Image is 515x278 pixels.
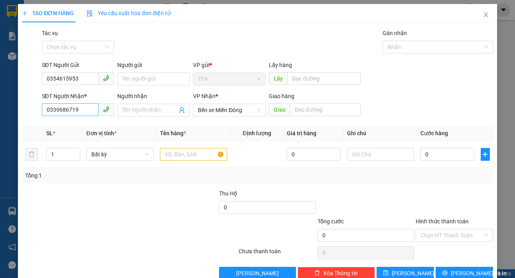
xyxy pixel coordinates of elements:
span: close [483,12,489,18]
span: Tổng cước [318,218,344,225]
span: 719 [198,73,261,85]
span: Yêu cầu xuất hóa đơn điện tử [87,10,171,16]
input: VD: Bàn, Ghế [160,148,227,161]
button: plus [481,148,490,161]
span: printer [442,270,448,276]
span: Lấy [269,72,287,85]
span: phone [103,106,109,112]
span: Bến xe Miền Đông [198,104,261,116]
span: plus [22,10,28,16]
div: Người nhận [117,92,190,101]
span: Giao hàng [269,93,294,99]
span: plus [481,151,489,158]
span: [PERSON_NAME] và In [451,269,507,278]
span: save [383,270,389,276]
input: Dọc đường [290,103,360,116]
img: icon [87,10,93,17]
span: Xóa Thông tin [323,269,358,278]
span: Đơn vị tính [87,130,116,136]
span: user-add [179,107,185,113]
div: SĐT Người Gửi [42,61,114,69]
input: Dọc đường [287,72,360,85]
input: 0 [287,148,341,161]
span: Tên hàng [160,130,186,136]
span: Cước hàng [420,130,448,136]
div: SĐT Người Nhận [42,92,114,101]
label: Hình thức thanh toán [416,218,469,225]
div: Chưa thanh toán [238,247,316,261]
th: Ghi chú [344,126,417,141]
div: VP gửi [193,61,266,69]
span: [PERSON_NAME] [236,269,279,278]
button: delete [25,148,38,161]
span: Bất kỳ [91,148,149,160]
label: Tác vụ [42,30,58,36]
span: VP Nhận [193,93,215,99]
div: Người gửi [117,61,190,69]
div: Tổng: 1 [25,171,199,180]
span: SL [46,130,53,136]
span: phone [103,75,109,81]
span: Giá trị hàng [287,130,316,136]
span: TẠO ĐƠN HÀNG [22,10,74,16]
span: delete [314,270,320,276]
button: Close [475,4,497,26]
label: Gán nhãn [383,30,407,36]
span: Giao [269,103,290,116]
span: [PERSON_NAME] [392,269,434,278]
span: Lấy hàng [269,62,292,68]
span: Định lượng [243,130,271,136]
span: Thu Hộ [219,190,237,197]
input: Ghi Chú [347,148,414,161]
